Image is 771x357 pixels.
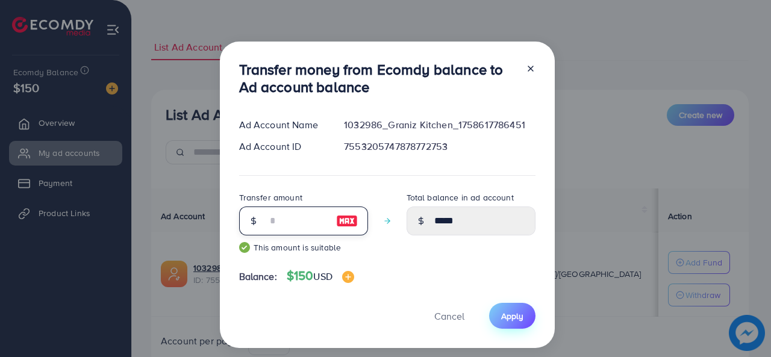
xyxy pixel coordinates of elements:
span: Apply [501,310,523,322]
span: Cancel [434,309,464,323]
small: This amount is suitable [239,241,368,253]
h4: $150 [287,269,354,284]
img: image [342,271,354,283]
div: 1032986_Graniz Kitchen_1758617786451 [334,118,545,132]
button: Apply [489,303,535,329]
label: Total balance in ad account [407,191,514,203]
div: 7553205747878772753 [334,140,545,154]
h3: Transfer money from Ecomdy balance to Ad account balance [239,61,516,96]
span: Balance: [239,270,277,284]
button: Cancel [419,303,479,329]
img: guide [239,242,250,253]
div: Ad Account ID [229,140,335,154]
label: Transfer amount [239,191,302,203]
div: Ad Account Name [229,118,335,132]
span: USD [313,270,332,283]
img: image [336,214,358,228]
